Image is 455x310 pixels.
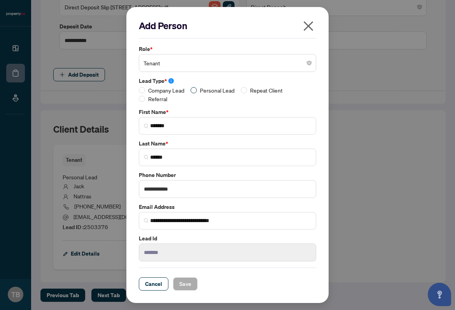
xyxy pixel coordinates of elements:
[302,20,315,32] span: close
[139,171,316,179] label: Phone Number
[139,77,316,85] label: Lead Type
[139,277,168,291] button: Cancel
[145,86,187,95] span: Company Lead
[139,203,316,211] label: Email Address
[168,78,174,84] span: info-circle
[145,95,170,103] span: Referral
[173,277,198,291] button: Save
[139,108,316,116] label: First Name
[197,86,238,95] span: Personal Lead
[428,283,451,306] button: Open asap
[139,19,316,32] h2: Add Person
[144,218,149,223] img: search_icon
[139,139,316,148] label: Last Name
[143,56,311,70] span: Tenant
[144,124,149,128] img: search_icon
[139,234,316,243] label: Lead Id
[139,45,316,53] label: Role
[307,61,311,65] span: close-circle
[247,86,286,95] span: Repeat Client
[144,155,149,159] img: search_icon
[145,278,162,290] span: Cancel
